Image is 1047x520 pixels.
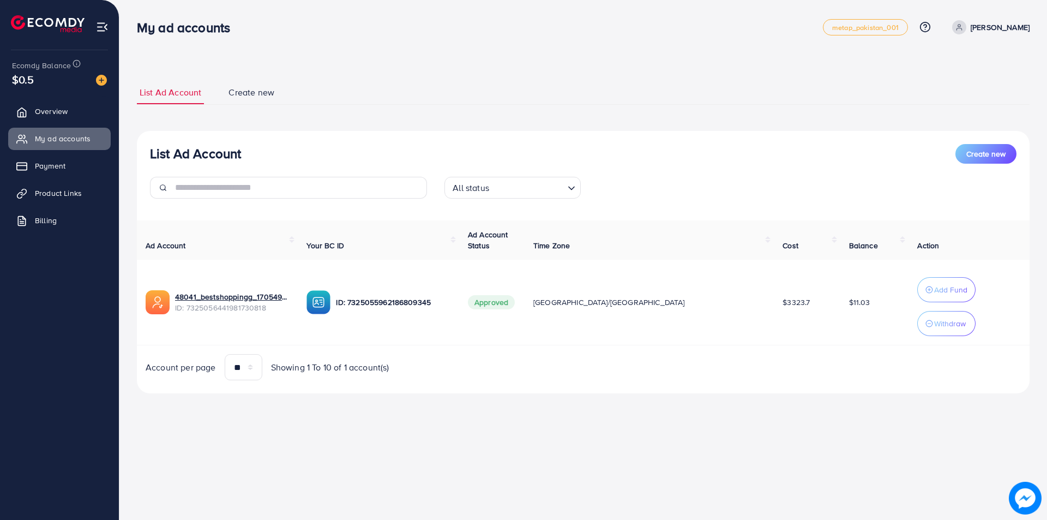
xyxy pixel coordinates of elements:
img: ic-ads-acc.e4c84228.svg [146,290,170,314]
span: Ecomdy Balance [12,60,71,71]
span: Action [917,240,939,251]
a: 48041_bestshoppingg_1705497623891 [175,291,289,302]
img: image [1012,485,1039,512]
button: Withdraw [917,311,976,336]
div: Search for option [444,177,581,199]
span: Create new [966,148,1006,159]
span: Cost [783,240,798,251]
a: Payment [8,155,111,177]
button: Add Fund [917,277,976,302]
span: Create new [228,86,274,99]
p: Withdraw [934,317,966,330]
span: [GEOGRAPHIC_DATA]/[GEOGRAPHIC_DATA] [533,297,685,308]
span: Billing [35,215,57,226]
span: Product Links [35,188,82,199]
span: Account per page [146,361,216,374]
p: ID: 7325055962186809345 [336,296,450,309]
span: $11.03 [849,297,870,308]
img: ic-ba-acc.ded83a64.svg [306,290,330,314]
span: List Ad Account [140,86,201,99]
span: Payment [35,160,65,171]
button: Create new [955,144,1016,164]
span: Your BC ID [306,240,344,251]
p: Add Fund [934,283,967,296]
a: Billing [8,210,111,231]
span: metap_pakistan_001 [832,24,899,31]
span: Showing 1 To 10 of 1 account(s) [271,361,389,374]
h3: My ad accounts [137,20,239,35]
span: ID: 7325056441981730818 [175,302,289,313]
span: My ad accounts [35,133,91,144]
span: Ad Account [146,240,186,251]
img: image [96,75,107,86]
img: menu [96,21,109,33]
input: Search for option [492,178,563,196]
span: Approved [468,295,515,309]
a: Product Links [8,182,111,204]
span: $3323.7 [783,297,810,308]
span: $0.5 [12,71,34,87]
span: All status [450,180,491,196]
div: <span class='underline'>48041_bestshoppingg_1705497623891</span></br>7325056441981730818 [175,291,289,314]
img: logo [11,15,85,32]
span: Ad Account Status [468,229,508,251]
span: Overview [35,106,68,117]
a: Overview [8,100,111,122]
a: My ad accounts [8,128,111,150]
a: metap_pakistan_001 [823,19,908,35]
h3: List Ad Account [150,146,241,162]
span: Time Zone [533,240,570,251]
span: Balance [849,240,878,251]
a: [PERSON_NAME] [948,20,1030,34]
p: [PERSON_NAME] [971,21,1030,34]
